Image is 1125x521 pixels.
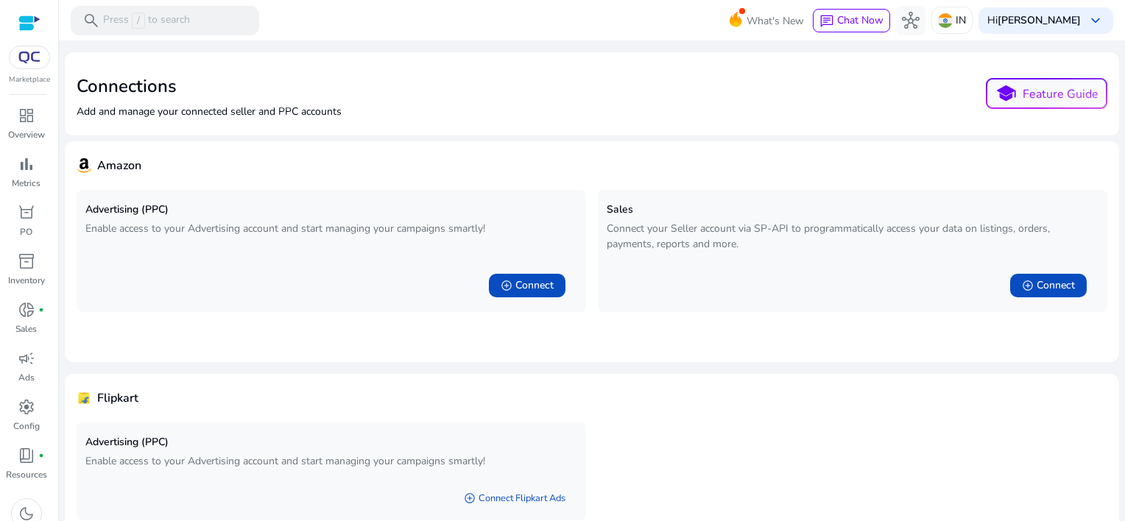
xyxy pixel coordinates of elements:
a: add_circleConnect [477,268,577,303]
p: IN [956,7,966,33]
p: Sales [15,322,37,336]
span: / [132,13,145,29]
p: Hi [987,15,1081,26]
p: Inventory [8,274,45,287]
button: hub [896,6,925,35]
button: add_circleConnect [489,274,565,297]
p: Add and manage your connected seller and PPC accounts [77,104,342,119]
p: Overview [8,128,45,141]
span: dashboard [18,107,35,124]
span: chat [819,14,834,29]
span: Connect [515,278,554,293]
span: hub [902,12,920,29]
p: Feature Guide [1023,85,1098,103]
span: Chat Now [837,13,884,27]
span: keyboard_arrow_down [1087,12,1104,29]
p: Marketplace [9,74,50,85]
span: search [82,12,100,29]
p: Resources [6,468,47,481]
h5: Advertising (PPC) [85,436,577,449]
p: Enable access to your Advertising account and start managing your campaigns smartly! [85,453,577,469]
p: Connect your Seller account via SP-API to programmatically access your data on listings, orders, ... [607,221,1098,252]
p: Enable access to your Advertising account and start managing your campaigns smartly! [85,221,577,236]
button: schoolFeature Guide [986,78,1107,109]
h2: Connections [77,76,342,97]
h4: Amazon [97,159,141,173]
p: Press to search [103,13,190,29]
span: settings [18,398,35,416]
p: Config [13,419,40,433]
span: add_circle [1022,280,1034,291]
h5: Sales [607,204,1098,216]
span: add_circle [464,492,476,504]
b: [PERSON_NAME] [998,13,1081,27]
span: fiber_manual_record [38,307,44,313]
span: donut_small [18,301,35,319]
p: Metrics [12,177,40,190]
span: campaign [18,350,35,367]
h4: Flipkart [97,391,138,405]
span: Connect [1037,278,1075,293]
span: orders [18,204,35,221]
h5: Advertising (PPC) [85,204,577,216]
span: book_4 [18,447,35,464]
span: What's New [747,8,804,34]
span: fiber_manual_record [38,453,44,458]
img: in.svg [938,13,953,28]
a: add_circleConnect Flipkart Ads [452,485,577,511]
button: chatChat Now [813,9,890,32]
button: add_circleConnect [1010,274,1087,297]
img: QC-logo.svg [16,52,43,63]
a: add_circleConnect [998,268,1098,303]
p: Ads [18,371,35,384]
span: add_circle [501,280,512,291]
p: PO [20,225,32,238]
span: inventory_2 [18,252,35,270]
span: school [995,83,1017,104]
span: bar_chart [18,155,35,173]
